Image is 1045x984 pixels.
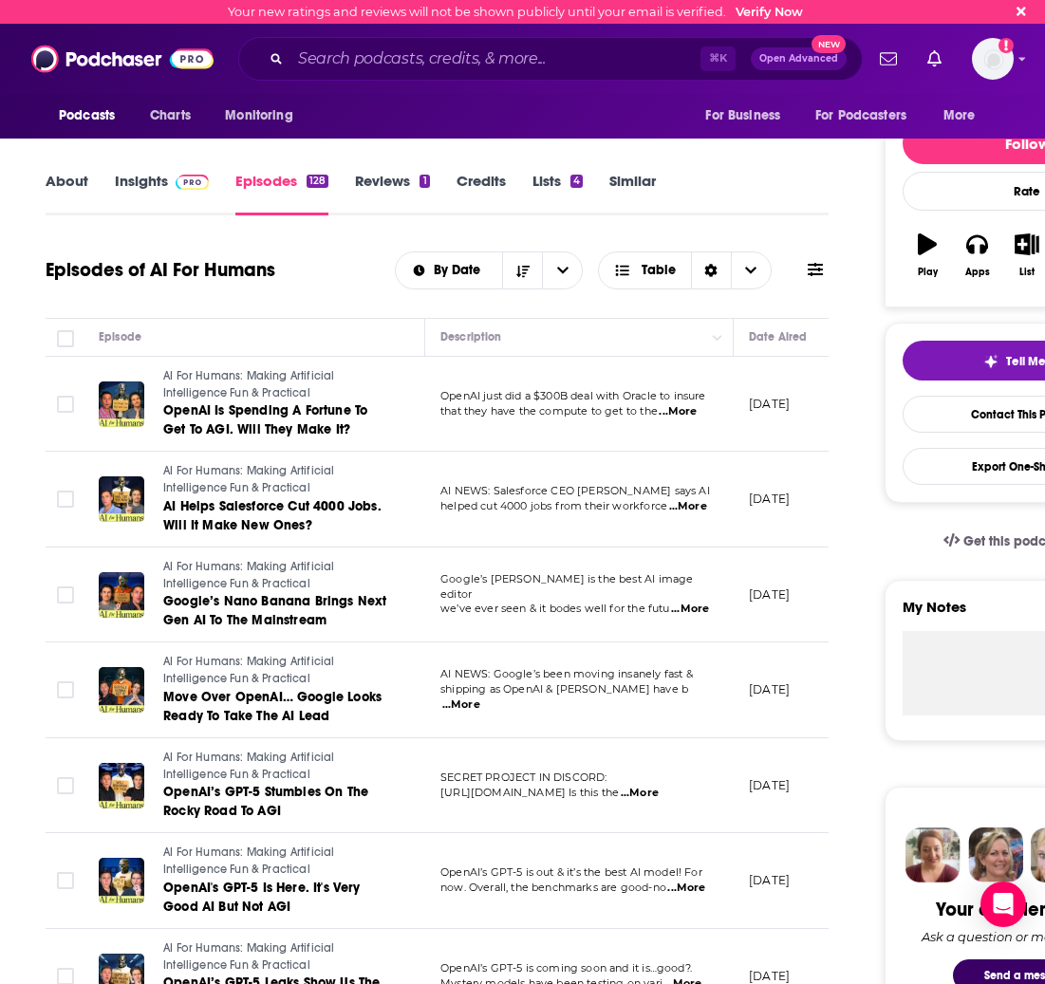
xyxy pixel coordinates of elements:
span: AI For Humans: Making Artificial Intelligence Fun & Practical [163,464,334,494]
span: AI For Humans: Making Artificial Intelligence Fun & Practical [163,941,334,972]
span: Toggle select row [57,777,74,794]
a: Reviews1 [355,172,429,215]
a: Verify Now [736,5,803,19]
span: AI For Humans: Making Artificial Intelligence Fun & Practical [163,655,334,685]
button: Play [903,221,952,289]
a: Lists4 [532,172,583,215]
div: 1 [420,175,429,188]
span: ⌘ K [700,46,736,71]
span: AI For Humans: Making Artificial Intelligence Fun & Practical [163,560,334,590]
span: ...More [621,786,659,801]
span: AI For Humans: Making Artificial Intelligence Fun & Practical [163,369,334,399]
img: Podchaser Pro [176,175,209,190]
p: [DATE] [749,681,790,697]
button: open menu [930,98,999,134]
span: OpenAI's GPT-5 Is Here. It's Very Good AI But Not AGI [163,880,361,915]
a: Episodes128 [235,172,328,215]
div: Sort Direction [691,252,731,288]
div: Date Aired [749,325,807,348]
span: OpenAI just did a $300B deal with Oracle to insure [440,389,706,402]
button: Sort Direction [502,252,542,288]
span: AI For Humans: Making Artificial Intelligence Fun & Practical [163,845,334,876]
span: ...More [659,404,697,419]
div: 4 [570,175,583,188]
button: open menu [542,252,582,288]
button: Apps [952,221,1001,289]
div: Play [918,267,938,278]
div: 128 [307,175,328,188]
a: AI For Humans: Making Artificial Intelligence Fun & Practical [163,940,391,974]
div: Your new ratings and reviews will not be shown publicly until your email is verified. [228,5,803,19]
span: Toggle select row [57,872,74,889]
button: open menu [803,98,934,134]
span: OpenAI’s GPT-5 is out & it’s the best AI model! For [440,865,702,879]
a: Credits [457,172,506,215]
img: User Profile [972,38,1014,80]
span: Podcasts [59,102,115,129]
span: [URL][DOMAIN_NAME] Is this the [440,786,619,799]
p: [DATE] [749,396,790,412]
button: Column Actions [706,326,729,349]
span: Table [642,264,676,277]
span: ...More [671,602,709,617]
h2: Choose List sort [395,251,584,289]
button: open menu [212,98,317,134]
p: [DATE] [749,872,790,888]
span: Toggle select row [57,396,74,413]
input: Search podcasts, credits, & more... [290,44,700,74]
span: New [812,35,846,53]
span: we’ve ever seen & it bodes well for the futu [440,602,670,615]
span: For Business [705,102,780,129]
span: By Date [434,264,487,277]
span: ...More [669,499,707,514]
div: Open Intercom Messenger [980,882,1026,927]
img: Podchaser - Follow, Share and Rate Podcasts [31,41,214,77]
span: helped cut 4000 jobs from their workforce [440,499,667,512]
button: open menu [396,264,503,277]
span: ...More [442,697,480,713]
a: AI For Humans: Making Artificial Intelligence Fun & Practical [163,368,391,401]
span: shipping as OpenAI & [PERSON_NAME] have b [440,682,688,696]
span: AI For Humans: Making Artificial Intelligence Fun & Practical [163,751,334,781]
span: Move Over OpenAI… Google Looks Ready To Take The AI Lead [163,689,382,724]
button: Choose View [598,251,772,289]
a: Charts [138,98,202,134]
button: open menu [46,98,140,134]
div: Search podcasts, credits, & more... [238,37,863,81]
div: Apps [965,267,990,278]
button: open menu [692,98,804,134]
p: [DATE] [749,586,790,603]
a: Move Over OpenAI… Google Looks Ready To Take The AI Lead [163,688,391,726]
span: AI Helps Salesforce Cut 4000 Jobs. Will It Make New Ones? [163,498,382,533]
a: OpenAI’s GPT-5 Stumbles On The Rocky Road To AGI [163,783,391,821]
a: Show notifications dropdown [872,43,905,75]
span: Google’s Nano Banana Brings Next Gen AI To The Mainstream [163,593,386,628]
img: Sydney Profile [905,827,961,882]
button: Show profile menu [972,38,1014,80]
img: Barbara Profile [968,827,1023,882]
p: [DATE] [749,491,790,507]
span: Toggle select row [57,586,74,603]
a: Google’s Nano Banana Brings Next Gen AI To The Mainstream [163,592,391,630]
h1: Episodes of AI For Humans [46,258,275,282]
span: now. Overall, the benchmarks are good-no [440,881,666,894]
a: AI For Humans: Making Artificial Intelligence Fun & Practical [163,750,391,783]
span: Charts [150,102,191,129]
div: List [1019,267,1035,278]
button: Open AdvancedNew [751,47,847,70]
p: [DATE] [749,777,790,793]
span: that they have the compute to get to the [440,404,658,418]
span: Toggle select row [57,681,74,698]
span: AI NEWS: Salesforce CEO [PERSON_NAME] says AI [440,484,710,497]
a: AI For Humans: Making Artificial Intelligence Fun & Practical [163,463,391,496]
a: AI For Humans: Making Artificial Intelligence Fun & Practical [163,654,391,687]
a: Show notifications dropdown [920,43,949,75]
img: tell me why sparkle [983,354,998,369]
a: About [46,172,88,215]
span: Open Advanced [759,54,838,64]
div: Description [440,325,501,348]
span: SECRET PROJECT IN DISCORD: [440,770,606,784]
span: OpenAI Is Spending A Fortune To Get To AGI. Will They Make It? [163,402,367,437]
